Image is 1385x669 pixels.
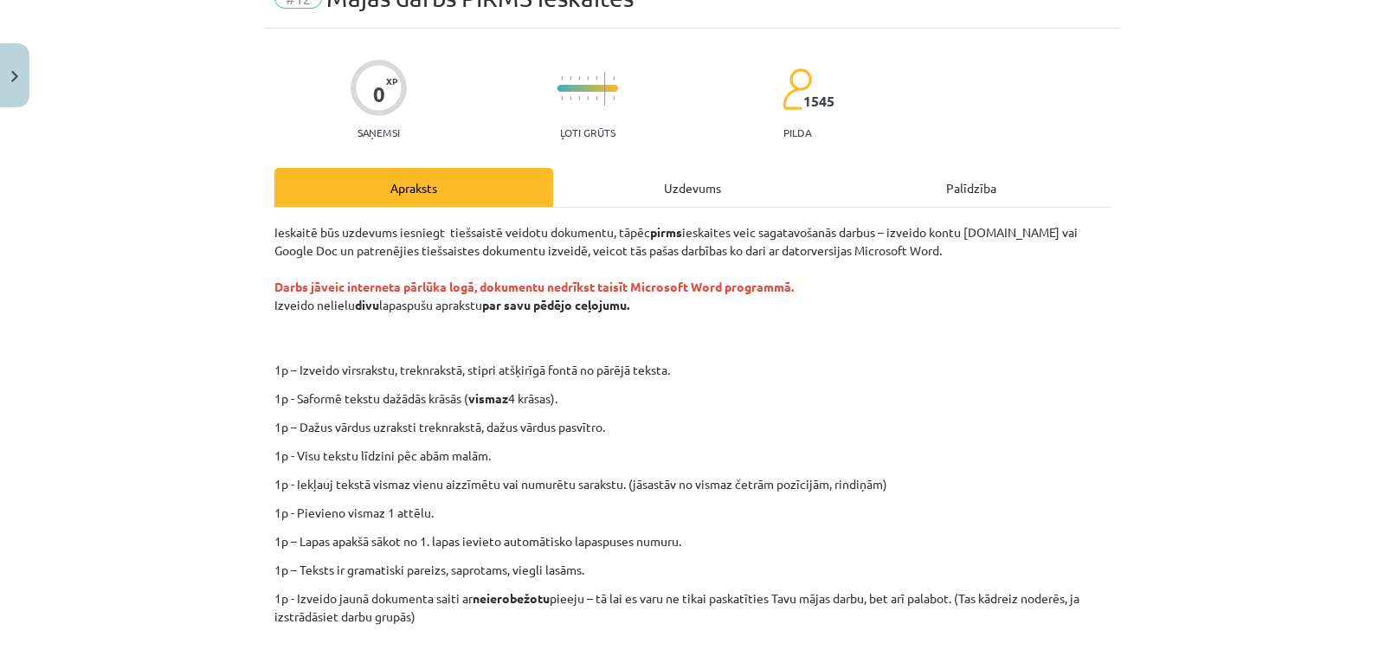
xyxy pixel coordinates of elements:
img: icon-long-line-d9ea69661e0d244f92f715978eff75569469978d946b2353a9bb055b3ed8787d.svg [604,72,606,106]
p: 1p - Iekļauj tekstā vismaz vienu aizzīmētu vai numurētu sarakstu. (jāsastāv no vismaz četrām pozī... [274,475,1111,493]
p: 1p – Lapas apakšā sākot no 1. lapas ievieto automātisko lapaspuses numuru. [274,532,1111,550]
img: icon-short-line-57e1e144782c952c97e751825c79c345078a6d821885a25fce030b3d8c18986b.svg [587,96,589,100]
img: icon-close-lesson-0947bae3869378f0d4975bcd49f059093ad1ed9edebbc8119c70593378902aed.svg [11,71,18,82]
img: icon-short-line-57e1e144782c952c97e751825c79c345078a6d821885a25fce030b3d8c18986b.svg [561,96,563,100]
p: 1p – Dažus vārdus uzraksti treknrakstā, dažus vārdus pasvītro. [274,418,1111,436]
span: XP [386,76,397,86]
div: 0 [373,82,385,106]
p: 1p – Izveido virsrakstu, treknrakstā, stipri atšķirīgā fontā no pārējā teksta. [372,361,1127,379]
p: 1p - Visu tekstu līdzini pēc abām malām. [274,447,1111,465]
span: 1545 [803,93,834,109]
img: icon-short-line-57e1e144782c952c97e751825c79c345078a6d821885a25fce030b3d8c18986b.svg [596,96,597,100]
p: 1p - Saformē tekstu dažādās krāsās ( 4 krāsas). [274,389,1111,408]
img: icon-short-line-57e1e144782c952c97e751825c79c345078a6d821885a25fce030b3d8c18986b.svg [613,76,615,80]
strong: divu [355,297,379,312]
div: Palīdzība [832,168,1111,207]
div: Uzdevums [553,168,832,207]
strong: neierobežotu [473,590,550,606]
img: icon-short-line-57e1e144782c952c97e751825c79c345078a6d821885a25fce030b3d8c18986b.svg [578,96,580,100]
strong: Darbs jāveic interneta pārlūka logā, dokumentu nedrīkst taisīt Microsoft Word programmā. [274,279,794,294]
p: pilda [783,126,811,138]
img: icon-short-line-57e1e144782c952c97e751825c79c345078a6d821885a25fce030b3d8c18986b.svg [570,96,571,100]
img: icon-short-line-57e1e144782c952c97e751825c79c345078a6d821885a25fce030b3d8c18986b.svg [561,76,563,80]
strong: par savu pēdējo ceļojumu. [482,297,629,312]
p: 1p – Teksts ir gramatiski pareizs, saprotams, viegli lasāms. [274,561,1111,579]
div: Apraksts [274,168,553,207]
p: Saņemsi [351,126,407,138]
img: students-c634bb4e5e11cddfef0936a35e636f08e4e9abd3cc4e673bd6f9a4125e45ecb1.svg [782,68,812,111]
img: icon-short-line-57e1e144782c952c97e751825c79c345078a6d821885a25fce030b3d8c18986b.svg [613,96,615,100]
p: 1p - Pievieno vismaz 1 attēlu. [274,504,1111,522]
strong: vismaz [468,390,508,406]
img: icon-short-line-57e1e144782c952c97e751825c79c345078a6d821885a25fce030b3d8c18986b.svg [570,76,571,80]
p: Ieskaitē būs uzdevums iesniegt tiešsaistē veidotu dokumentu, tāpēc ieskaites veic sagatavošanās d... [274,223,1111,351]
img: icon-short-line-57e1e144782c952c97e751825c79c345078a6d821885a25fce030b3d8c18986b.svg [596,76,597,80]
img: icon-short-line-57e1e144782c952c97e751825c79c345078a6d821885a25fce030b3d8c18986b.svg [578,76,580,80]
p: Ļoti grūts [560,126,615,138]
strong: pirms [650,224,682,240]
p: 1p - Izveido jaunā dokumenta saiti ar pieeju – tā lai es varu ne tikai paskatīties Tavu mājas dar... [274,589,1111,626]
img: icon-short-line-57e1e144782c952c97e751825c79c345078a6d821885a25fce030b3d8c18986b.svg [587,76,589,80]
